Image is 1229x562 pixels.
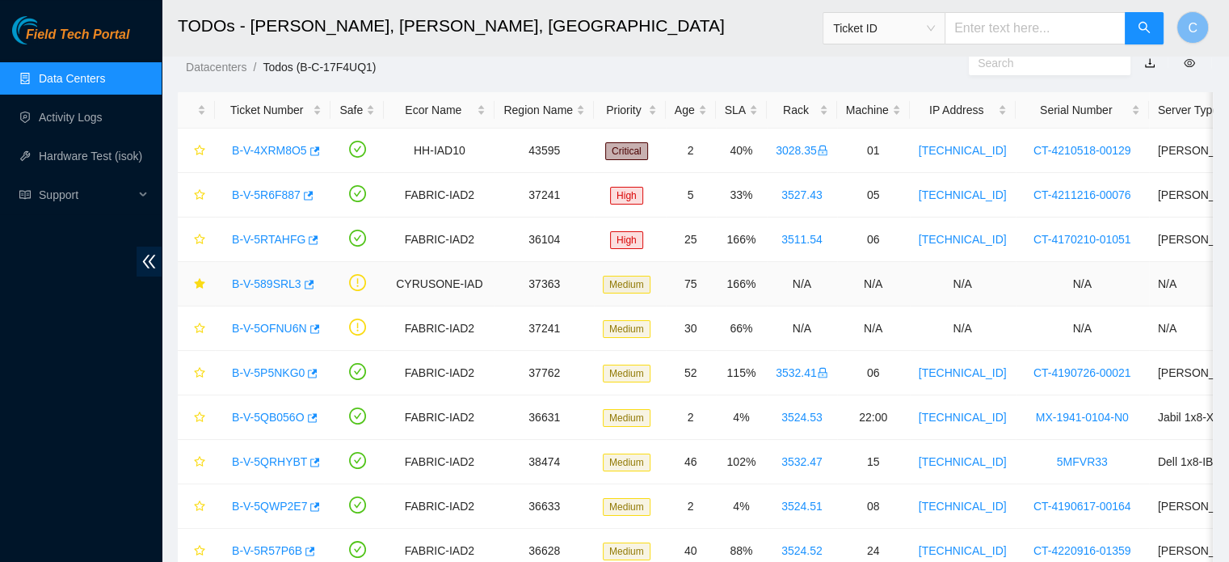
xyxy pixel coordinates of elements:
span: search [1138,21,1151,36]
a: CT-4211216-00076 [1033,188,1131,201]
a: 3511.54 [781,233,823,246]
a: [TECHNICAL_ID] [919,233,1007,246]
a: B-V-5R57P6B [232,544,302,557]
span: C [1188,18,1197,38]
button: star [187,226,206,252]
span: Medium [603,409,650,427]
td: N/A [767,306,837,351]
td: 4% [716,395,767,440]
span: High [610,231,643,249]
a: 3532.47 [781,455,823,468]
button: star [187,360,206,386]
td: 37241 [495,306,594,351]
input: Enter text here... [945,12,1126,44]
td: 08 [837,484,910,529]
td: 36104 [495,218,594,262]
td: N/A [1016,262,1149,306]
span: Critical [605,142,648,160]
a: Data Centers [39,72,105,85]
td: 37762 [495,351,594,395]
a: 3527.43 [781,188,823,201]
td: 36631 [495,395,594,440]
span: check-circle [349,408,366,425]
a: [TECHNICAL_ID] [919,411,1007,424]
td: HH-IAD10 [384,129,495,173]
a: download [1144,57,1155,70]
span: check-circle [349,141,366,158]
span: Field Tech Portal [26,27,129,43]
span: eye [1184,57,1195,69]
td: 2 [666,129,716,173]
td: FABRIC-IAD2 [384,218,495,262]
a: [TECHNICAL_ID] [919,144,1007,157]
td: FABRIC-IAD2 [384,351,495,395]
span: star [194,323,205,336]
button: star [187,315,206,341]
span: star [194,367,205,380]
a: CT-4190726-00021 [1033,366,1131,379]
td: 33% [716,173,767,218]
td: N/A [767,262,837,306]
span: lock [817,145,828,156]
a: B-V-4XRM8O5 [232,144,307,157]
td: N/A [1016,306,1149,351]
button: download [1132,50,1168,76]
span: star [194,278,205,291]
td: 66% [716,306,767,351]
span: check-circle [349,452,366,469]
td: 46 [666,440,716,484]
span: Medium [603,498,650,516]
td: 38474 [495,440,594,484]
td: 4% [716,484,767,529]
a: Hardware Test (isok) [39,150,142,163]
a: 3524.52 [781,544,823,557]
td: 36633 [495,484,594,529]
a: Akamai TechnologiesField Tech Portal [12,29,129,50]
span: star [194,456,205,469]
td: 75 [666,262,716,306]
span: Medium [603,276,650,294]
td: N/A [910,262,1016,306]
td: 115% [716,351,767,395]
span: read [19,189,31,201]
td: 2 [666,395,716,440]
a: B-V-5RTAHFG [232,233,305,246]
a: B-V-589SRL3 [232,277,301,290]
td: 05 [837,173,910,218]
a: 3524.53 [781,411,823,424]
a: Todos (B-C-17F4UQ1) [263,61,376,74]
span: Medium [603,365,650,382]
span: exclamation-circle [349,274,366,291]
span: check-circle [349,541,366,558]
button: star [187,271,206,297]
span: star [194,189,205,202]
a: Activity Logs [39,111,103,124]
td: N/A [837,306,910,351]
a: 5MFVR33 [1057,455,1108,468]
a: MX-1941-0104-N0 [1036,411,1129,424]
td: 166% [716,218,767,262]
a: B-V-5QWP2E7 [232,500,307,513]
span: check-circle [349,185,366,202]
td: N/A [837,262,910,306]
span: star [194,412,205,425]
a: B-V-5OFNU6N [232,322,307,335]
td: 25 [666,218,716,262]
span: Medium [603,454,650,471]
button: star [187,182,206,208]
td: 37241 [495,173,594,218]
span: / [253,61,256,74]
span: Medium [603,543,650,560]
td: 102% [716,440,767,484]
a: [TECHNICAL_ID] [919,500,1007,513]
button: star [187,137,206,163]
span: lock [817,367,828,378]
span: exclamation-circle [349,319,366,336]
a: B-V-5P5NKG0 [232,366,305,379]
a: 3028.35lock [776,144,828,157]
a: B-V-5R6F887 [232,188,301,201]
td: 2 [666,484,716,529]
a: [TECHNICAL_ID] [919,188,1007,201]
button: star [187,449,206,475]
a: B-V-5QB056O [232,411,305,424]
